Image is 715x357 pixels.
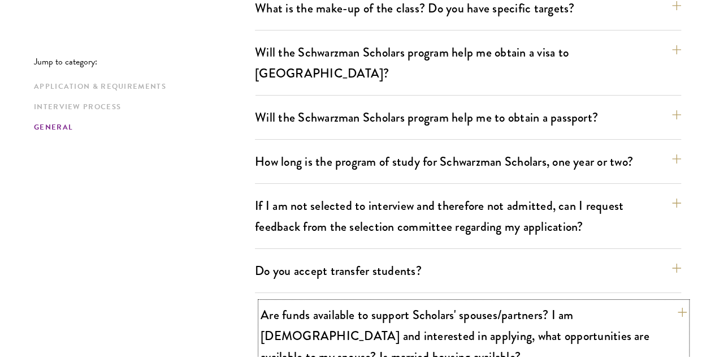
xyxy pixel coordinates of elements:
a: General [34,122,248,134]
p: Jump to category: [34,57,255,67]
button: Will the Schwarzman Scholars program help me to obtain a passport? [255,105,681,130]
button: If I am not selected to interview and therefore not admitted, can I request feedback from the sel... [255,193,681,239]
button: How long is the program of study for Schwarzman Scholars, one year or two? [255,149,681,174]
a: Application & Requirements [34,81,248,93]
button: Will the Schwarzman Scholars program help me obtain a visa to [GEOGRAPHIC_DATA]? [255,40,681,86]
button: Do you accept transfer students? [255,258,681,283]
a: Interview Process [34,101,248,113]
